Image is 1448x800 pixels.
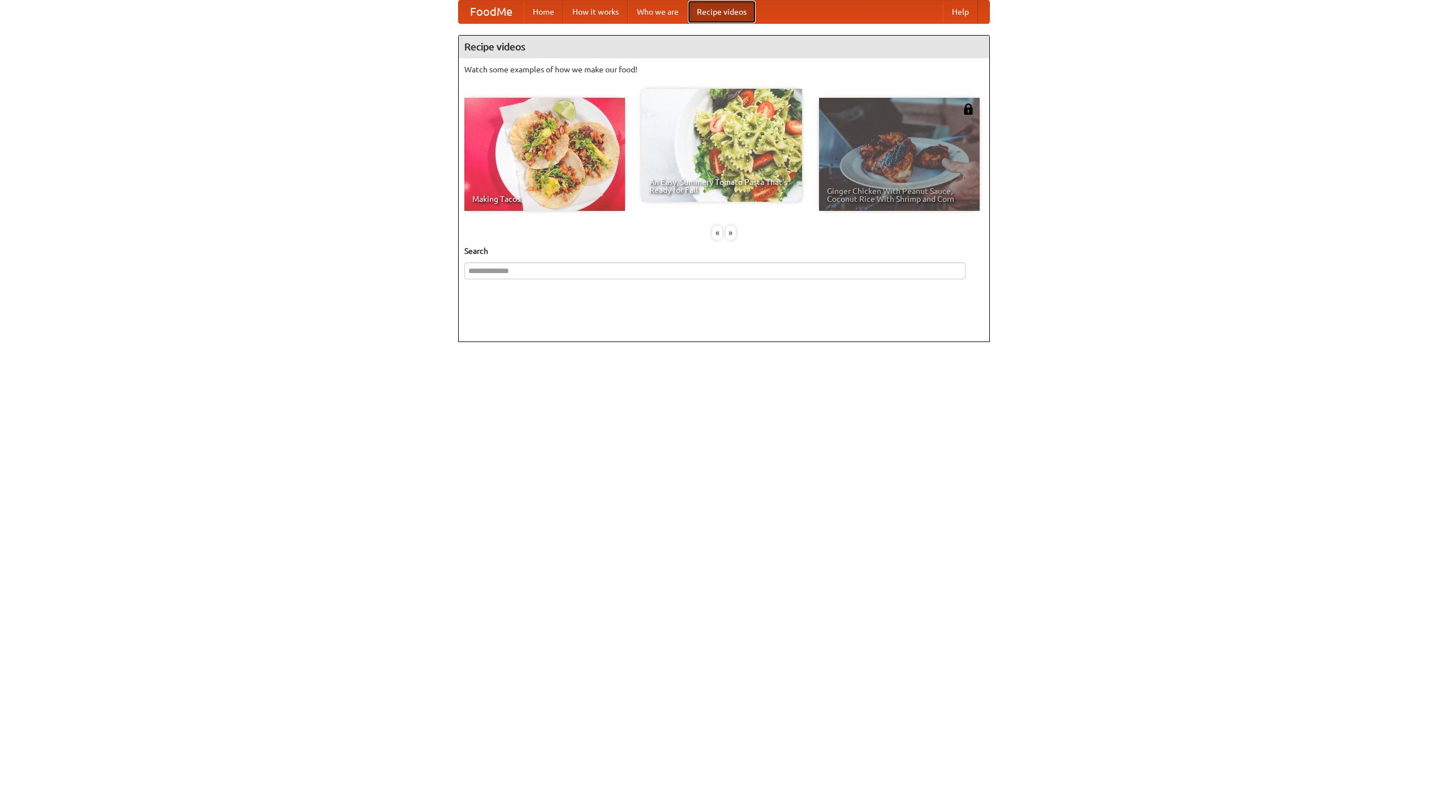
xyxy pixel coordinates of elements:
a: An Easy, Summery Tomato Pasta That's Ready for Fall [641,89,802,202]
a: Help [943,1,978,23]
a: Making Tacos [464,98,625,211]
p: Watch some examples of how we make our food! [464,64,984,75]
a: How it works [563,1,628,23]
h4: Recipe videos [459,36,989,58]
div: « [712,226,722,240]
a: Who we are [628,1,688,23]
h5: Search [464,245,984,257]
a: FoodMe [459,1,524,23]
div: » [726,226,736,240]
span: Making Tacos [472,195,617,203]
span: An Easy, Summery Tomato Pasta That's Ready for Fall [649,178,794,194]
img: 483408.png [963,103,974,115]
a: Recipe videos [688,1,756,23]
a: Home [524,1,563,23]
